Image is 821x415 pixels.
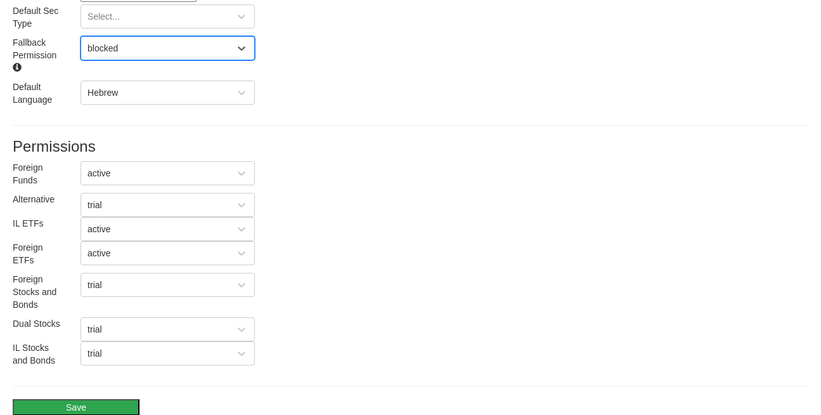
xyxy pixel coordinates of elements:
p: Foreign ETFs [13,241,61,267]
div: trial [87,279,102,291]
div: Hebrew [87,86,118,99]
div: active [87,167,111,180]
div: Select... [87,10,120,23]
div: trial [87,323,102,336]
p: Dual Stocks [13,317,61,330]
div: trial [87,199,102,211]
div: active [87,247,111,260]
p: Default Sec Type [13,4,61,30]
p: Default Language [13,81,61,106]
p: Foreign Stocks and Bonds [13,273,61,311]
p: IL ETFs [13,217,61,230]
div: blocked [87,42,118,55]
p: IL Stocks and Bonds [13,341,61,367]
p: Fallback Permission [13,36,61,74]
h3: Permissions [13,138,808,155]
div: trial [87,347,102,360]
div: active [87,223,111,235]
p: Foreign Funds [13,161,61,187]
p: Alternative [13,193,61,206]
